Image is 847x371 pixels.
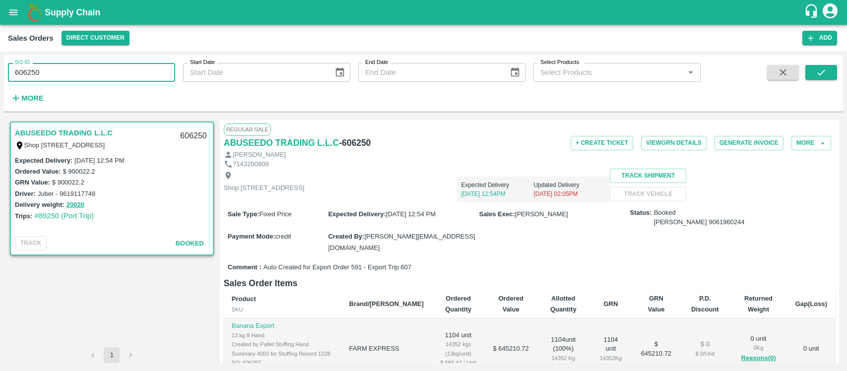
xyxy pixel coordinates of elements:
[440,358,477,367] div: $ 584.43 / Unit
[176,240,204,247] span: Booked
[440,340,477,358] div: 14352 kgs (13kg/unit)
[15,168,61,175] label: Ordered Value:
[190,59,215,66] label: Start Date
[183,63,326,82] input: Start Date
[654,208,745,227] span: Booked
[74,157,124,164] label: [DATE] 12:54 PM
[498,295,523,313] b: Ordered Value
[604,300,618,308] b: GRN
[232,321,333,331] p: Banana Export
[328,233,475,251] span: [PERSON_NAME][EMAIL_ADDRESS][DOMAIN_NAME]
[228,210,260,218] label: Sale Type :
[15,190,36,197] label: Driver:
[45,5,804,19] a: Supply Chain
[330,63,349,82] button: Choose date
[38,190,95,197] label: Juber - 9619117748
[479,210,515,218] label: Sales Exec :
[232,295,256,303] b: Product
[715,136,783,150] button: Generate Invoice
[8,63,175,82] input: Enter SO ID
[349,300,424,308] b: Brand/[PERSON_NAME]
[328,210,386,218] label: Expected Delivery :
[228,233,275,240] label: Payment Mode :
[15,179,50,186] label: GRN Value:
[648,295,664,313] b: GRN Value
[174,124,212,148] div: 606250
[233,160,268,169] p: 7143200808
[224,184,305,193] p: Shop [STREET_ADDRESS]
[802,31,837,45] button: Add
[66,199,84,211] button: 20020
[550,295,577,313] b: Allotted Quantity
[63,168,95,175] label: $ 900022.2
[232,340,333,367] div: Created by Pallet Stuffing Hand Summary 4003 for Stuffing Record 1228 SO: 606250
[654,218,745,227] div: [PERSON_NAME] 9061960244
[339,136,371,150] h6: - 606250
[744,295,773,313] b: Returned Weight
[232,305,333,314] div: SKU
[104,347,120,363] button: page 1
[232,331,333,340] div: 13 kg 8 Hand
[506,63,524,82] button: Choose date
[533,189,606,198] p: [DATE] 02:05PM
[533,181,606,189] p: Updated Delivery
[24,141,105,149] label: Shop [STREET_ADDRESS]
[328,233,364,240] label: Created By :
[34,212,94,220] a: #89250 (Port Trip)
[688,340,721,349] div: $ 0
[545,335,582,363] div: 1104 unit ( 100 %)
[15,59,30,66] label: SO ID
[536,66,681,79] input: Select Products
[691,295,719,313] b: P.D. Discount
[15,212,32,220] label: Trips:
[641,136,707,150] button: ViewGRN Details
[386,210,436,218] span: [DATE] 12:54 PM
[545,354,582,363] div: 14352 Kg
[62,31,130,45] button: Select DC
[804,3,821,21] div: customer-support
[737,334,779,364] div: 0 unit
[737,343,779,352] div: 0 Kg
[598,354,624,363] div: 14352 Kg
[15,157,72,164] label: Expected Delivery :
[8,32,54,45] div: Sales Orders
[358,63,502,82] input: End Date
[821,2,839,23] div: account of current user
[21,94,44,102] strong: More
[791,136,831,150] button: More
[8,90,46,107] button: More
[52,179,84,186] label: $ 900022.2
[610,169,686,183] button: Track Shipment
[795,300,827,308] b: Gap(Loss)
[45,7,100,17] b: Supply Chain
[684,66,697,79] button: Open
[263,263,411,272] span: Auto Created for Export Order 591 - Export Trip 607
[233,150,286,160] p: [PERSON_NAME]
[461,181,533,189] p: Expected Delivery
[365,59,388,66] label: End Date
[25,2,45,22] img: logo
[515,210,568,218] span: [PERSON_NAME]
[737,353,779,364] button: Reasons(0)
[275,233,291,240] span: credit
[540,59,579,66] label: Select Products
[224,276,835,290] h6: Sales Order Items
[461,189,533,198] p: [DATE] 12:54PM
[224,136,339,150] a: ABUSEEDO TRADING L.L.C
[598,335,624,363] div: 1104 unit
[260,210,292,218] span: Fixed Price
[83,347,140,363] nav: pagination navigation
[2,1,25,24] button: open drawer
[571,136,633,150] button: + Create Ticket
[15,126,113,139] a: ABUSEEDO TRADING L.L.C
[228,263,261,272] label: Comment :
[224,124,271,135] span: Regular Sale
[688,349,721,358] div: $ 0 / Unit
[15,201,65,208] label: Delivery weight:
[445,295,471,313] b: Ordered Quantity
[630,208,652,218] label: Status:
